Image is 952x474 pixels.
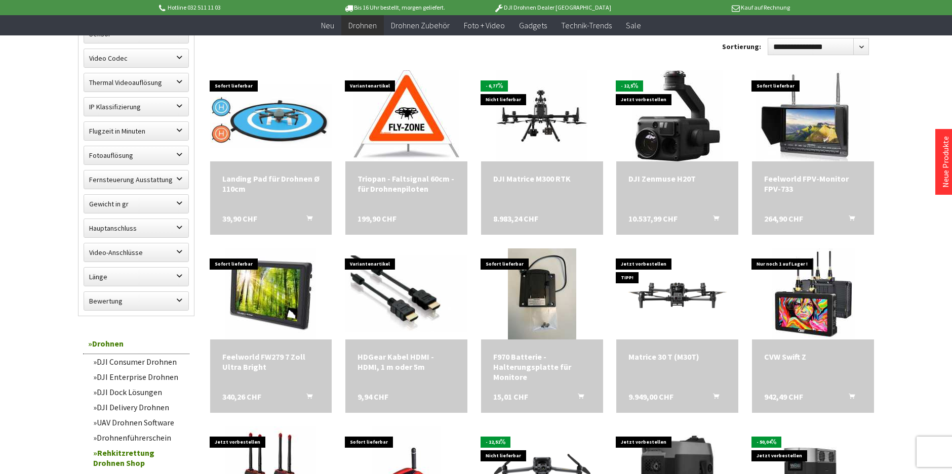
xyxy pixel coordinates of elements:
[566,392,590,405] button: In den Warenkorb
[84,146,188,164] label: Fotoauflösung
[88,445,189,470] a: Rehkitzrettung Drohnen Shop
[764,352,862,362] div: CVW Swift Z
[764,392,803,402] span: 942,49 CHF
[464,20,505,30] span: Foto + Video
[210,84,332,148] img: Landing Pad für Drohnen Ø 110cm
[314,15,341,36] a: Neu
[88,354,189,369] a: DJI Consumer Drohnen
[88,430,189,445] a: Drohnenführerschein
[772,248,855,339] img: CVW Swift Z
[632,70,723,161] img: DJI Zenmuse H20T
[84,73,188,92] label: Thermal Videoauflösung
[837,213,861,227] button: In den Warenkorb
[358,174,455,194] div: Triopan - Faltsignal 60cm - für Drohnenpiloten
[628,352,726,362] a: Matrice 30 T (M30T) 9.949,00 CHF In den Warenkorb
[628,392,673,402] span: 9.949,00 CHF
[222,352,320,372] a: Feelworld FW279 7 Zoll Ultra Bright 340,26 CHF In den Warenkorb
[88,400,189,415] a: DJI Delivery Drohnen
[764,352,862,362] a: CVW Swift Z 942,49 CHF In den Warenkorb
[358,392,388,402] span: 9,94 CHF
[83,333,189,354] a: Drohnen
[508,248,576,339] img: F970 Batterie - Halterungsplatte für Monitore
[561,20,612,30] span: Technik-Trends
[84,219,188,237] label: Hauptanschluss
[457,15,512,36] a: Foto + Video
[837,392,861,405] button: In den Warenkorb
[701,213,725,227] button: In den Warenkorb
[84,243,188,262] label: Video-Anschlüsse
[722,38,761,55] label: Sortierung:
[358,213,396,224] span: 199,90 CHF
[493,213,538,224] span: 8.983,24 CHF
[554,15,619,36] a: Technik-Trends
[341,15,384,36] a: Drohnen
[84,268,188,286] label: Länge
[519,20,547,30] span: Gadgets
[321,20,334,30] span: Neu
[493,352,591,382] a: F970 Batterie - Halterungsplatte für Monitore 15,01 CHF In den Warenkorb
[84,122,188,140] label: Flugzeit in Minuten
[88,369,189,384] a: DJI Enterprise Drohnen
[84,49,188,67] label: Video Codec
[628,213,678,224] span: 10.537,99 CHF
[222,352,320,372] div: Feelworld FW279 7 Zoll Ultra Bright
[222,174,320,194] div: Landing Pad für Drohnen Ø 110cm
[764,174,862,194] a: Feelworld FPV-Monitor FPV-733 264,90 CHF In den Warenkorb
[628,174,726,184] div: DJI Zenmuse H20T
[512,15,554,36] a: Gadgets
[384,15,457,36] a: Drohnen Zubehör
[353,70,459,161] img: Triopan - Faltsignal 60cm - für Drohnenpiloten
[496,70,587,161] img: DJI Matrice M300 RTK
[84,170,188,189] label: Fernsteuerung Ausstattung
[493,352,591,382] div: F970 Batterie - Halterungsplatte für Monitore
[756,70,870,161] img: Feelworld FPV-Monitor FPV-733
[294,213,319,227] button: In den Warenkorb
[616,260,738,328] img: Matrice 30 T (M30T)
[493,174,591,184] a: DJI Matrice M300 RTK 8.983,24 CHF
[222,213,257,224] span: 39,90 CHF
[222,392,261,402] span: 340,26 CHF
[701,392,725,405] button: In den Warenkorb
[84,98,188,116] label: IP Klassifizierung
[358,352,455,372] a: HDGear Kabel HDMI - HDMI, 1 m oder 5m 9,94 CHF
[764,174,862,194] div: Feelworld FPV-Monitor FPV-733
[940,136,950,188] a: Neue Produkte
[84,292,188,310] label: Bewertung
[225,248,316,339] img: Feelworld FW279 7 Zoll Ultra Bright
[764,213,803,224] span: 264,90 CHF
[619,15,648,36] a: Sale
[222,174,320,194] a: Landing Pad für Drohnen Ø 110cm 39,90 CHF In den Warenkorb
[628,174,726,184] a: DJI Zenmuse H20T 10.537,99 CHF In den Warenkorb
[626,20,641,30] span: Sale
[157,2,315,14] p: Hotline 032 511 11 03
[358,352,455,372] div: HDGear Kabel HDMI - HDMI, 1 m oder 5m
[348,20,377,30] span: Drohnen
[391,20,450,30] span: Drohnen Zubehör
[473,2,631,14] p: DJI Drohnen Dealer [GEOGRAPHIC_DATA]
[294,392,319,405] button: In den Warenkorb
[88,384,189,400] a: DJI Dock Lösungen
[628,352,726,362] div: Matrice 30 T (M30T)
[88,415,189,430] a: UAV Drohnen Software
[493,392,528,402] span: 15,01 CHF
[84,195,188,213] label: Gewicht in gr
[358,174,455,194] a: Triopan - Faltsignal 60cm - für Drohnenpiloten 199,90 CHF
[345,255,467,332] img: HDGear Kabel HDMI - HDMI, 1 m oder 5m
[493,174,591,184] div: DJI Matrice M300 RTK
[315,2,473,14] p: Bis 16 Uhr bestellt, morgen geliefert.
[631,2,789,14] p: Kauf auf Rechnung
